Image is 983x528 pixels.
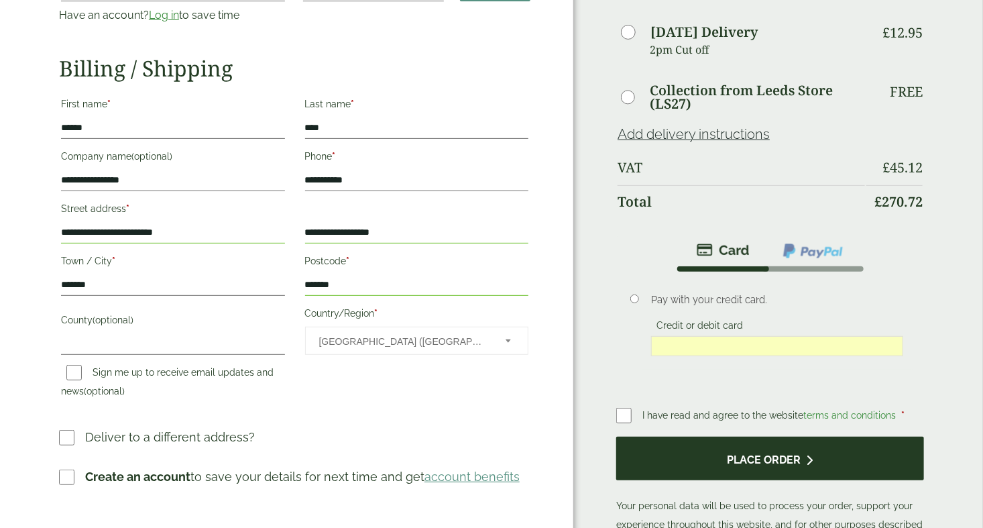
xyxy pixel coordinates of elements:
abbr: required [126,203,129,214]
span: United Kingdom (UK) [319,327,488,356]
label: Credit or debit card [651,320,748,335]
bdi: 270.72 [874,193,923,211]
abbr: required [107,99,111,109]
button: Place order [616,437,924,480]
label: Country/Region [305,304,529,327]
abbr: required [375,308,378,319]
img: ppcp-gateway.png [782,242,844,260]
img: stripe.png [697,242,750,258]
h2: Billing / Shipping [59,56,530,81]
label: Sign me up to receive email updates and news [61,367,274,401]
span: £ [874,193,882,211]
span: (optional) [93,315,133,325]
input: Sign me up to receive email updates and news(optional) [66,365,82,380]
label: Company name [61,147,285,170]
label: Last name [305,95,529,117]
p: Free [890,84,923,100]
label: Street address [61,199,285,222]
label: Postcode [305,252,529,274]
p: Deliver to a different address? [85,428,255,446]
span: £ [882,158,890,176]
abbr: required [112,256,115,266]
span: I have read and agree to the website [642,410,899,421]
p: Have an account? to save time [59,7,287,23]
iframe: Secure card payment input frame [655,340,899,352]
a: Log in [149,9,179,21]
abbr: required [351,99,355,109]
th: VAT [618,152,865,184]
abbr: required [901,410,905,421]
p: Pay with your credit card. [651,293,903,307]
th: Total [618,185,865,218]
span: Country/Region [305,327,529,355]
p: 2pm Cut off [650,40,865,60]
a: terms and conditions [803,410,896,421]
abbr: required [347,256,350,266]
p: to save your details for next time and get [85,468,520,486]
span: (optional) [131,151,172,162]
span: £ [882,23,890,42]
label: Phone [305,147,529,170]
label: [DATE] Delivery [650,25,758,39]
strong: Create an account [85,470,190,484]
label: First name [61,95,285,117]
label: County [61,311,285,333]
label: Town / City [61,252,285,274]
abbr: required [333,151,336,162]
bdi: 45.12 [882,158,923,176]
span: (optional) [84,386,125,397]
a: account benefits [424,470,520,484]
label: Collection from Leeds Store (LS27) [650,84,865,111]
a: Add delivery instructions [618,126,770,142]
bdi: 12.95 [882,23,923,42]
